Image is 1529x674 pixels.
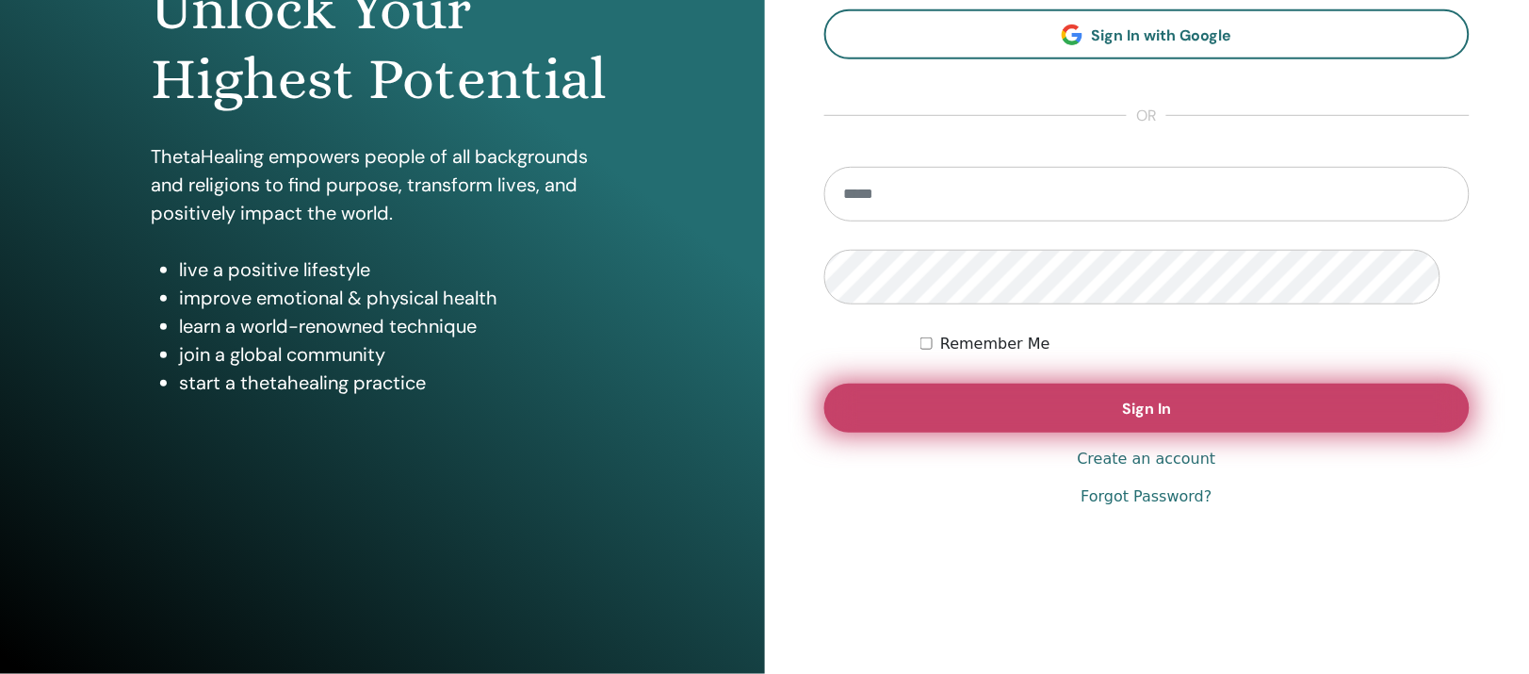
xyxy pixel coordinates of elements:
[179,312,613,340] li: learn a world-renowned technique
[1122,399,1171,419] span: Sign In
[920,333,1470,355] div: Keep me authenticated indefinitely or until I manually logout
[179,284,613,312] li: improve emotional & physical health
[179,255,613,284] li: live a positive lifestyle
[179,369,613,397] li: start a thetahealing practice
[1082,485,1212,508] a: Forgot Password?
[1127,105,1166,127] span: or
[824,9,1471,59] a: Sign In with Google
[824,384,1471,433] button: Sign In
[151,142,613,227] p: ThetaHealing empowers people of all backgrounds and religions to find purpose, transform lives, a...
[940,333,1050,355] label: Remember Me
[1078,448,1216,470] a: Create an account
[179,340,613,369] li: join a global community
[1092,25,1232,45] span: Sign In with Google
